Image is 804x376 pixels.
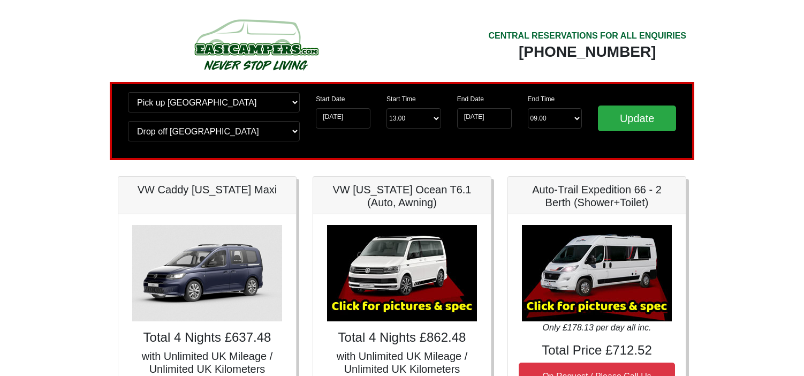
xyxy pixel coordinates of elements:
[598,106,676,131] input: Update
[129,330,285,345] h4: Total 4 Nights £637.48
[386,94,416,104] label: Start Time
[129,350,285,375] h5: with Unlimited UK Mileage / Unlimited UK Kilometers
[522,225,672,321] img: Auto-Trail Expedition 66 - 2 Berth (Shower+Toilet)
[132,225,282,321] img: VW Caddy California Maxi
[457,94,484,104] label: End Date
[316,108,370,129] input: Start Date
[528,94,555,104] label: End Time
[457,108,512,129] input: Return Date
[324,350,480,375] h5: with Unlimited UK Mileage / Unlimited UK Kilometers
[519,183,675,209] h5: Auto-Trail Expedition 66 - 2 Berth (Shower+Toilet)
[488,42,686,62] div: [PHONE_NUMBER]
[324,330,480,345] h4: Total 4 Nights £862.48
[327,225,477,321] img: VW California Ocean T6.1 (Auto, Awning)
[129,183,285,196] h5: VW Caddy [US_STATE] Maxi
[543,323,651,332] i: Only £178.13 per day all inc.
[316,94,345,104] label: Start Date
[488,29,686,42] div: CENTRAL RESERVATIONS FOR ALL ENQUIRIES
[519,343,675,358] h4: Total Price £712.52
[154,15,358,74] img: campers-checkout-logo.png
[324,183,480,209] h5: VW [US_STATE] Ocean T6.1 (Auto, Awning)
